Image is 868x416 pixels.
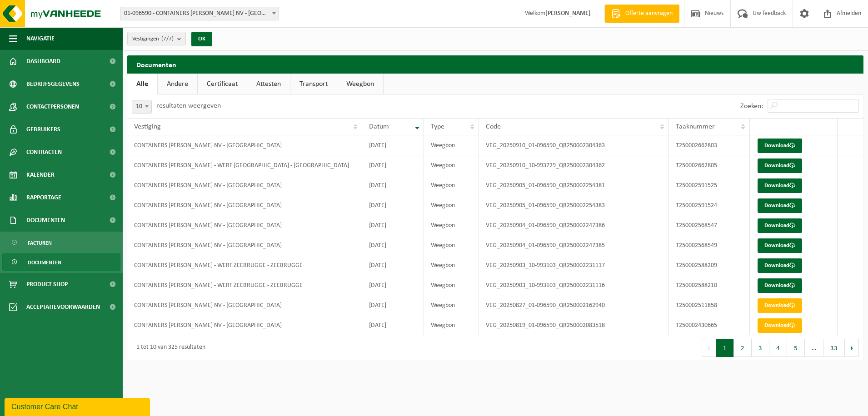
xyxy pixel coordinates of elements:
span: Contracten [26,141,62,163]
td: T250002591524 [669,195,750,215]
strong: [PERSON_NAME] [545,10,591,17]
span: Vestiging [134,123,161,130]
td: Weegbon [424,215,479,235]
td: [DATE] [362,175,424,195]
a: Download [758,198,802,213]
a: Weegbon [337,74,383,94]
td: T250002588209 [669,255,750,275]
span: Facturen [28,234,52,252]
a: Certificaat [198,74,247,94]
td: CONTAINERS [PERSON_NAME] - WERF [GEOGRAPHIC_DATA] - [GEOGRAPHIC_DATA] [127,155,362,175]
span: Datum [369,123,389,130]
td: [DATE] [362,155,424,175]
td: [DATE] [362,255,424,275]
a: Download [758,158,802,173]
span: Acceptatievoorwaarden [26,296,100,318]
td: Weegbon [424,135,479,155]
span: Kalender [26,163,55,186]
a: Download [758,298,802,313]
button: Vestigingen(7/7) [127,32,186,45]
td: Weegbon [424,255,479,275]
span: Gebruikers [26,118,60,141]
td: VEG_20250827_01-096590_QR250002162940 [479,295,669,315]
span: Contactpersonen [26,95,79,118]
span: Bedrijfsgegevens [26,73,80,95]
span: Code [486,123,501,130]
td: CONTAINERS [PERSON_NAME] NV - [GEOGRAPHIC_DATA] [127,315,362,335]
button: Next [845,339,859,357]
span: Rapportage [26,186,61,209]
iframe: chat widget [5,396,152,416]
a: Download [758,258,802,273]
span: 01-096590 - CONTAINERS JAN HAECK NV - BRUGGE [120,7,279,20]
button: 5 [787,339,805,357]
span: Dashboard [26,50,60,73]
td: Weegbon [424,155,479,175]
button: 2 [734,339,752,357]
a: Download [758,178,802,193]
button: 4 [769,339,787,357]
td: VEG_20250904_01-096590_QR250002247386 [479,215,669,235]
span: Product Shop [26,273,68,296]
td: CONTAINERS [PERSON_NAME] NV - [GEOGRAPHIC_DATA] [127,135,362,155]
td: T250002511858 [669,295,750,315]
span: Documenten [26,209,65,232]
td: VEG_20250905_01-096590_QR250002254381 [479,175,669,195]
td: Weegbon [424,295,479,315]
td: CONTAINERS [PERSON_NAME] NV - [GEOGRAPHIC_DATA] [127,175,362,195]
td: VEG_20250903_10-993103_QR250002231117 [479,255,669,275]
td: T250002662805 [669,155,750,175]
div: 1 tot 10 van 325 resultaten [132,340,205,356]
count: (7/7) [161,36,174,42]
span: Documenten [28,254,61,271]
a: Download [758,139,802,153]
span: Type [431,123,444,130]
td: [DATE] [362,295,424,315]
td: Weegbon [424,315,479,335]
a: Transport [290,74,337,94]
td: [DATE] [362,215,424,235]
button: 33 [823,339,845,357]
td: CONTAINERS [PERSON_NAME] NV - [GEOGRAPHIC_DATA] [127,195,362,215]
a: Download [758,238,802,253]
td: VEG_20250905_01-096590_QR250002254383 [479,195,669,215]
h2: Documenten [127,55,863,73]
td: T250002430665 [669,315,750,335]
label: Zoeken: [740,103,763,110]
a: Download [758,218,802,233]
td: [DATE] [362,135,424,155]
label: resultaten weergeven [156,102,221,109]
td: T250002568547 [669,215,750,235]
a: Offerte aanvragen [604,5,679,23]
a: Download [758,318,802,333]
td: CONTAINERS [PERSON_NAME] NV - [GEOGRAPHIC_DATA] [127,215,362,235]
td: VEG_20250903_10-993103_QR250002231116 [479,275,669,295]
td: Weegbon [424,195,479,215]
td: Weegbon [424,175,479,195]
a: Download [758,278,802,293]
td: Weegbon [424,275,479,295]
td: [DATE] [362,315,424,335]
td: VEG_20250819_01-096590_QR250002083518 [479,315,669,335]
td: CONTAINERS [PERSON_NAME] - WERF ZEEBRUGGE - ZEEBRUGGE [127,275,362,295]
td: T250002568549 [669,235,750,255]
td: CONTAINERS [PERSON_NAME] - WERF ZEEBRUGGE - ZEEBRUGGE [127,255,362,275]
button: 1 [716,339,734,357]
td: [DATE] [362,195,424,215]
span: Navigatie [26,27,55,50]
td: [DATE] [362,235,424,255]
td: CONTAINERS [PERSON_NAME] NV - [GEOGRAPHIC_DATA] [127,235,362,255]
td: VEG_20250904_01-096590_QR250002247385 [479,235,669,255]
td: [DATE] [362,275,424,295]
span: Vestigingen [132,32,174,46]
a: Alle [127,74,157,94]
a: Andere [158,74,197,94]
a: Attesten [247,74,290,94]
button: 3 [752,339,769,357]
span: Taaknummer [676,123,715,130]
td: T250002591525 [669,175,750,195]
td: VEG_20250910_10-993729_QR250002304362 [479,155,669,175]
a: Documenten [2,253,120,271]
button: Previous [702,339,716,357]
